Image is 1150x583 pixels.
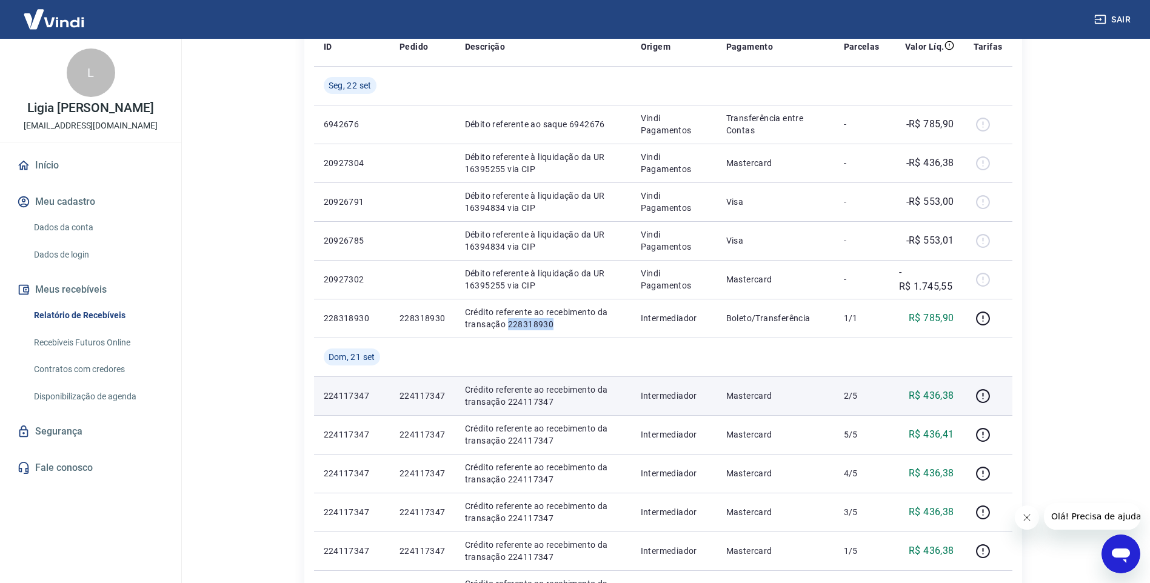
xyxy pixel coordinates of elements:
p: -R$ 436,38 [906,156,954,170]
a: Dados da conta [29,215,167,240]
button: Sair [1092,8,1135,31]
span: Olá! Precisa de ajuda? [7,8,102,18]
p: Intermediador [641,390,707,402]
p: - [844,157,880,169]
p: 6942676 [324,118,380,130]
p: [EMAIL_ADDRESS][DOMAIN_NAME] [24,119,158,132]
p: Débito referente à liquidação da UR 16394834 via CIP [465,228,621,253]
a: Início [15,152,167,179]
a: Disponibilização de agenda [29,384,167,409]
p: R$ 436,38 [909,388,954,403]
p: R$ 436,38 [909,544,954,558]
a: Contratos com credores [29,357,167,382]
p: 20926791 [324,196,380,208]
button: Meus recebíveis [15,276,167,303]
p: R$ 785,90 [909,311,954,325]
a: Relatório de Recebíveis [29,303,167,328]
p: Mastercard [726,467,824,479]
a: Dados de login [29,242,167,267]
p: 224117347 [399,428,446,441]
p: Intermediador [641,545,707,557]
iframe: Mensagem da empresa [1044,503,1140,530]
p: 5/5 [844,428,880,441]
p: 3/5 [844,506,880,518]
p: R$ 436,38 [909,505,954,519]
a: Fale conosco [15,455,167,481]
p: 20927302 [324,273,380,285]
p: Mastercard [726,506,824,518]
p: -R$ 785,90 [906,117,954,132]
p: Débito referente ao saque 6942676 [465,118,621,130]
p: Mastercard [726,273,824,285]
p: 224117347 [324,545,380,557]
p: - [844,196,880,208]
p: Vindi Pagamentos [641,190,707,214]
p: Crédito referente ao recebimento da transação 224117347 [465,422,621,447]
p: Vindi Pagamentos [641,228,707,253]
p: 1/1 [844,312,880,324]
p: Pedido [399,41,428,53]
p: Intermediador [641,467,707,479]
p: Mastercard [726,390,824,402]
p: 224117347 [399,390,446,402]
p: 224117347 [324,428,380,441]
p: Origem [641,41,670,53]
p: -R$ 553,01 [906,233,954,248]
p: 20927304 [324,157,380,169]
p: -R$ 553,00 [906,195,954,209]
p: Mastercard [726,157,824,169]
p: Pagamento [726,41,774,53]
p: 228318930 [399,312,446,324]
p: 224117347 [324,506,380,518]
p: 228318930 [324,312,380,324]
p: Crédito referente ao recebimento da transação 224117347 [465,539,621,563]
p: Visa [726,196,824,208]
span: Dom, 21 set [329,351,375,363]
p: Débito referente à liquidação da UR 16395255 via CIP [465,267,621,291]
p: - [844,273,880,285]
p: Crédito referente ao recebimento da transação 228318930 [465,306,621,330]
p: Visa [726,235,824,247]
p: 1/5 [844,545,880,557]
p: Tarifas [974,41,1003,53]
div: L [67,48,115,97]
p: Valor Líq. [905,41,944,53]
p: -R$ 1.745,55 [899,265,954,294]
button: Meu cadastro [15,188,167,215]
p: ID [324,41,332,53]
iframe: Botão para abrir a janela de mensagens [1102,535,1140,573]
p: Vindi Pagamentos [641,151,707,175]
p: Débito referente à liquidação da UR 16394834 via CIP [465,190,621,214]
p: Crédito referente ao recebimento da transação 224117347 [465,500,621,524]
p: Transferência entre Contas [726,112,824,136]
p: Débito referente à liquidação da UR 16395255 via CIP [465,151,621,175]
p: 224117347 [324,467,380,479]
p: R$ 436,41 [909,427,954,442]
p: 2/5 [844,390,880,402]
p: Vindi Pagamentos [641,267,707,291]
p: Intermediador [641,428,707,441]
iframe: Fechar mensagem [1015,505,1039,530]
p: 224117347 [399,467,446,479]
img: Vindi [15,1,93,38]
p: - [844,118,880,130]
p: Mastercard [726,545,824,557]
p: - [844,235,880,247]
p: Parcelas [844,41,880,53]
p: 224117347 [324,390,380,402]
p: Intermediador [641,506,707,518]
span: Seg, 22 set [329,79,372,92]
p: 224117347 [399,545,446,557]
p: Mastercard [726,428,824,441]
p: R$ 436,38 [909,466,954,481]
p: Crédito referente ao recebimento da transação 224117347 [465,461,621,485]
p: Intermediador [641,312,707,324]
p: Crédito referente ao recebimento da transação 224117347 [465,384,621,408]
p: 20926785 [324,235,380,247]
p: Vindi Pagamentos [641,112,707,136]
p: Ligia [PERSON_NAME] [27,102,154,115]
p: Boleto/Transferência [726,312,824,324]
p: Descrição [465,41,506,53]
p: 224117347 [399,506,446,518]
a: Segurança [15,418,167,445]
